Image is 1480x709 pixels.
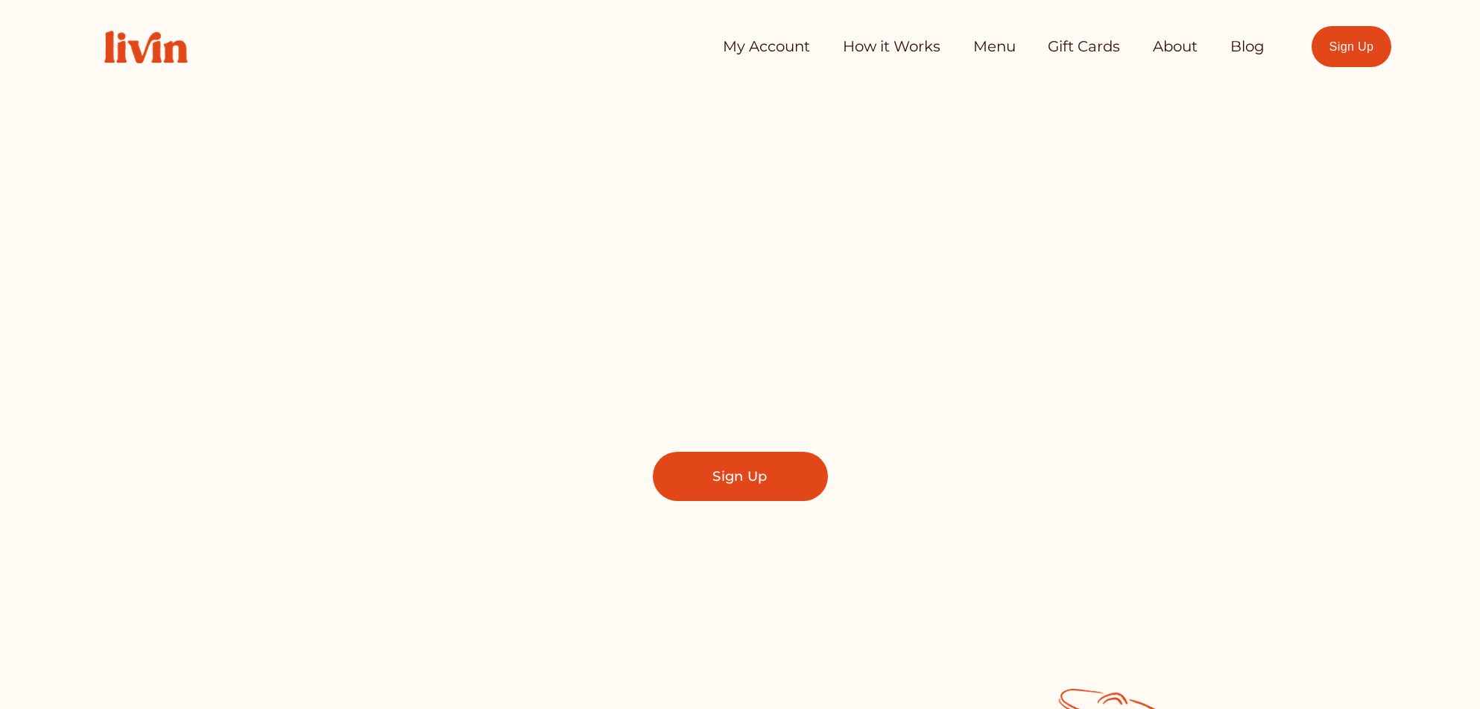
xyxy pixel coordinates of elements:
[1230,32,1265,62] a: Blog
[1048,32,1120,62] a: Gift Cards
[973,32,1016,62] a: Menu
[493,309,988,375] span: Find a local chef who prepares customized, healthy meals in your kitchen
[89,15,203,79] img: Livin
[843,32,940,62] a: How it Works
[420,214,1060,287] span: Take Back Your Evenings
[723,32,810,62] a: My Account
[1153,32,1198,62] a: About
[653,452,828,501] a: Sign Up
[1312,26,1391,67] a: Sign Up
